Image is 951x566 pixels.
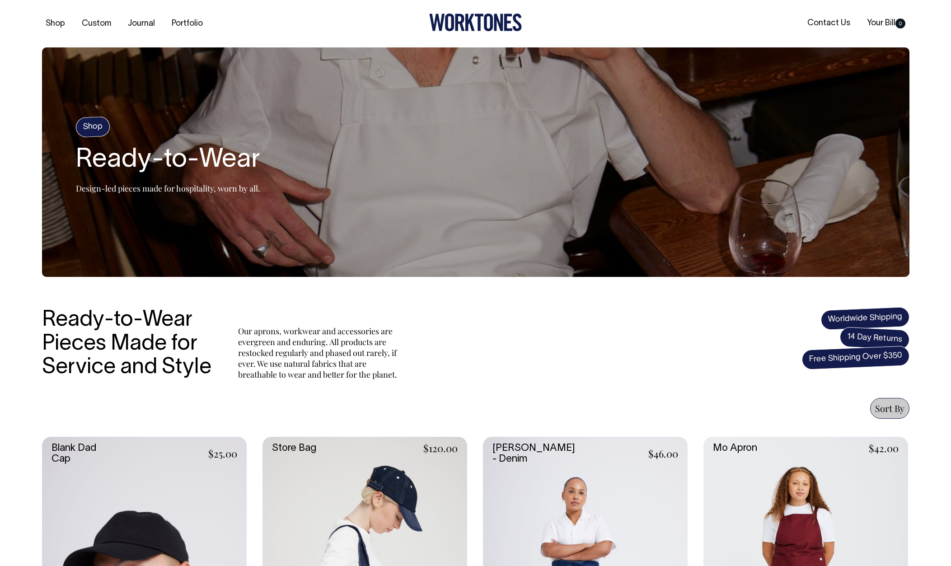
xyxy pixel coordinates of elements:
[839,327,909,350] span: 14 Day Returns
[801,346,910,370] span: Free Shipping Over $350
[76,183,260,194] p: Design-led pieces made for hospitality, worn by all.
[75,116,110,137] h4: Shop
[76,146,260,175] h2: Ready-to-Wear
[863,16,909,31] a: Your Bill0
[238,326,401,380] p: Our aprons, workwear and accessories are evergreen and enduring. All products are restocked regul...
[42,309,218,380] h3: Ready-to-Wear Pieces Made for Service and Style
[168,16,206,31] a: Portfolio
[78,16,115,31] a: Custom
[820,307,910,330] span: Worldwide Shipping
[875,402,904,414] span: Sort By
[124,16,159,31] a: Journal
[804,16,854,31] a: Contact Us
[895,19,905,28] span: 0
[42,16,69,31] a: Shop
